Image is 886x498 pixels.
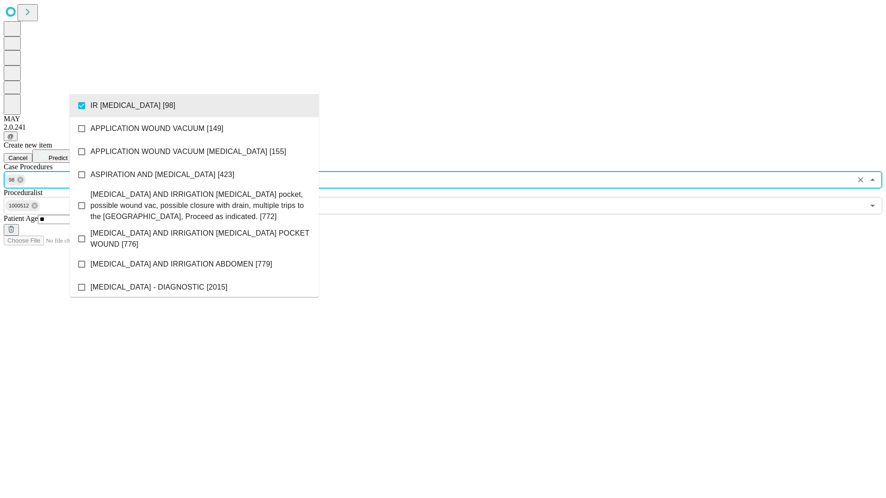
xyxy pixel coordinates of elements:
[90,259,272,270] span: [MEDICAL_DATA] AND IRRIGATION ABDOMEN [779]
[90,228,311,250] span: [MEDICAL_DATA] AND IRRIGATION [MEDICAL_DATA] POCKET WOUND [776]
[4,153,32,163] button: Cancel
[866,173,879,186] button: Close
[4,123,882,131] div: 2.0.241
[4,189,42,196] span: Proceduralist
[90,189,311,222] span: [MEDICAL_DATA] AND IRRIGATION [MEDICAL_DATA] pocket, possible wound vac, possible closure with dr...
[90,146,286,157] span: APPLICATION WOUND VACUUM [MEDICAL_DATA] [155]
[5,201,33,211] span: 1000512
[4,115,882,123] div: MAY
[866,199,879,212] button: Open
[32,149,75,163] button: Predict
[5,174,26,185] div: 98
[4,163,53,171] span: Scheduled Procedure
[4,214,38,222] span: Patient Age
[90,169,234,180] span: ASPIRATION AND [MEDICAL_DATA] [423]
[90,123,223,134] span: APPLICATION WOUND VACUUM [149]
[7,133,14,140] span: @
[4,141,52,149] span: Create new item
[90,100,175,111] span: IR [MEDICAL_DATA] [98]
[5,175,18,185] span: 98
[48,154,67,161] span: Predict
[4,131,18,141] button: @
[5,200,40,211] div: 1000512
[8,154,28,161] span: Cancel
[90,282,227,293] span: [MEDICAL_DATA] - DIAGNOSTIC [2015]
[854,173,867,186] button: Clear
